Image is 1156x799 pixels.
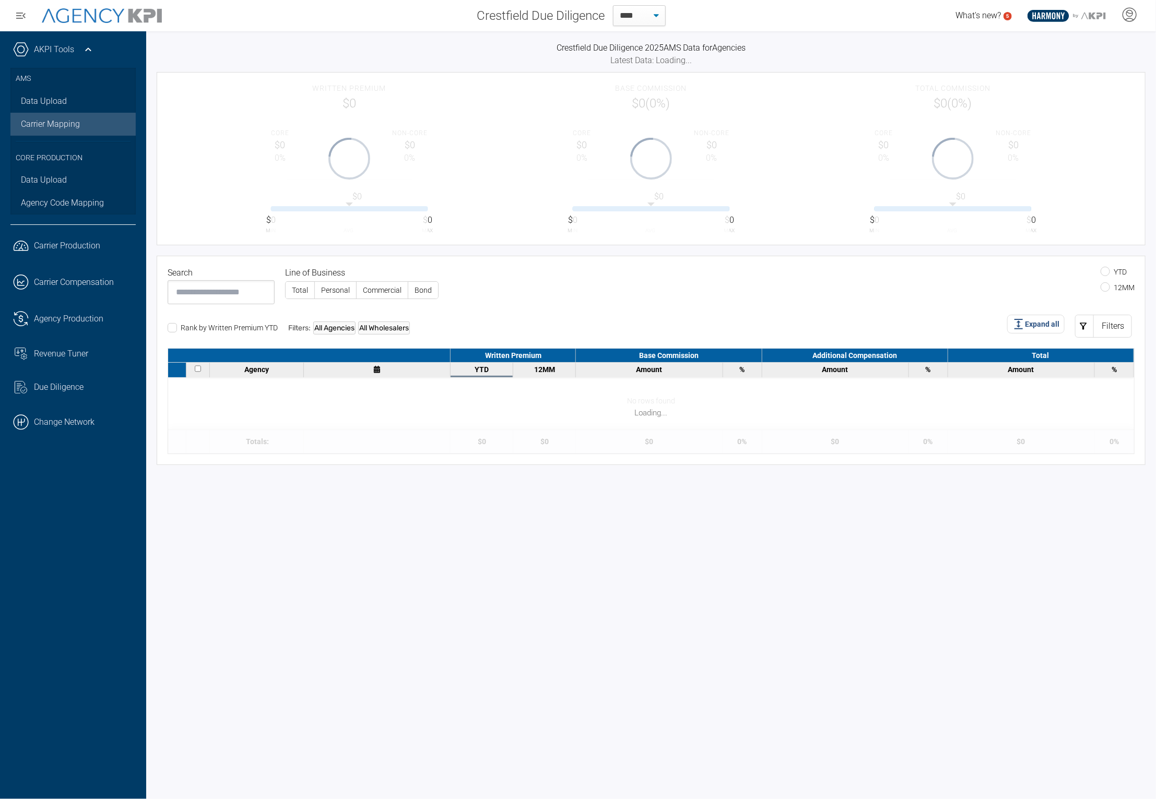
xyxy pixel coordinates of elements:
label: Search [168,267,197,279]
label: 12MM [1101,283,1135,292]
div: Base Commission [576,349,762,362]
button: Expand all [1007,315,1065,333]
span: 2025 AMS Data for Agencies [645,43,746,53]
span: Max [422,226,433,234]
a: Carrier Mapping [10,113,136,136]
div: Agency [213,365,301,374]
label: Bond [408,282,438,299]
span: Revenue Tuner [34,348,88,360]
a: 5 [1004,12,1012,20]
span: Max [724,226,735,234]
a: AKPI Tools [34,43,74,56]
label: Rank by Written Premium YTD [168,324,278,332]
span: What's new? [956,10,1001,20]
div: % [1098,365,1131,374]
div: Amount [579,365,719,374]
span: 12 months data from the last reported month [534,365,555,374]
span: Max value [725,214,734,226]
div: YTD [453,365,510,374]
div: Amount [765,365,906,374]
a: Agency Code Mapping [10,192,136,214]
div: % [912,365,945,374]
label: Commercial [357,282,408,299]
span: Expand all [1025,319,1059,330]
span: Carrier Production [34,240,100,252]
span: Max value [423,214,432,226]
div: Total [948,349,1134,362]
div: oval-loading [629,136,674,181]
span: Crestfield Due Diligence [477,6,605,25]
span: Min value [266,214,276,226]
span: Crestfield Due Diligence [557,43,645,53]
span: Min value [568,214,577,226]
span: Max value [1027,214,1036,226]
a: Data Upload [10,90,136,113]
div: Filters [1093,315,1132,338]
label: Personal [315,282,356,299]
div: All Wholesalers [358,321,410,335]
label: Total [286,282,314,299]
label: YTD [1101,268,1127,276]
span: Min value [870,214,879,226]
div: Filters: [288,321,410,335]
span: Due Diligence [34,381,84,393]
a: Data Upload [10,169,136,192]
span: Latest Data: Loading... [610,55,692,65]
div: Written Premium [451,349,576,362]
span: Max [1026,226,1037,234]
div: Additional Compensation [762,349,948,362]
div: oval-loading [327,136,372,181]
h3: Core Production [16,141,131,169]
span: Min [266,226,276,234]
span: Min [870,226,880,234]
legend: Line of Business [285,267,439,279]
span: Min [568,226,578,234]
button: Filters [1075,315,1132,338]
text: 5 [1006,13,1009,19]
img: AgencyKPI [42,8,162,23]
div: oval-loading [930,136,975,181]
div: Amount [951,365,1092,374]
div: Loading... [168,407,1134,419]
div: % [726,365,759,374]
h3: AMS [16,68,131,90]
div: All Agencies [313,321,356,335]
